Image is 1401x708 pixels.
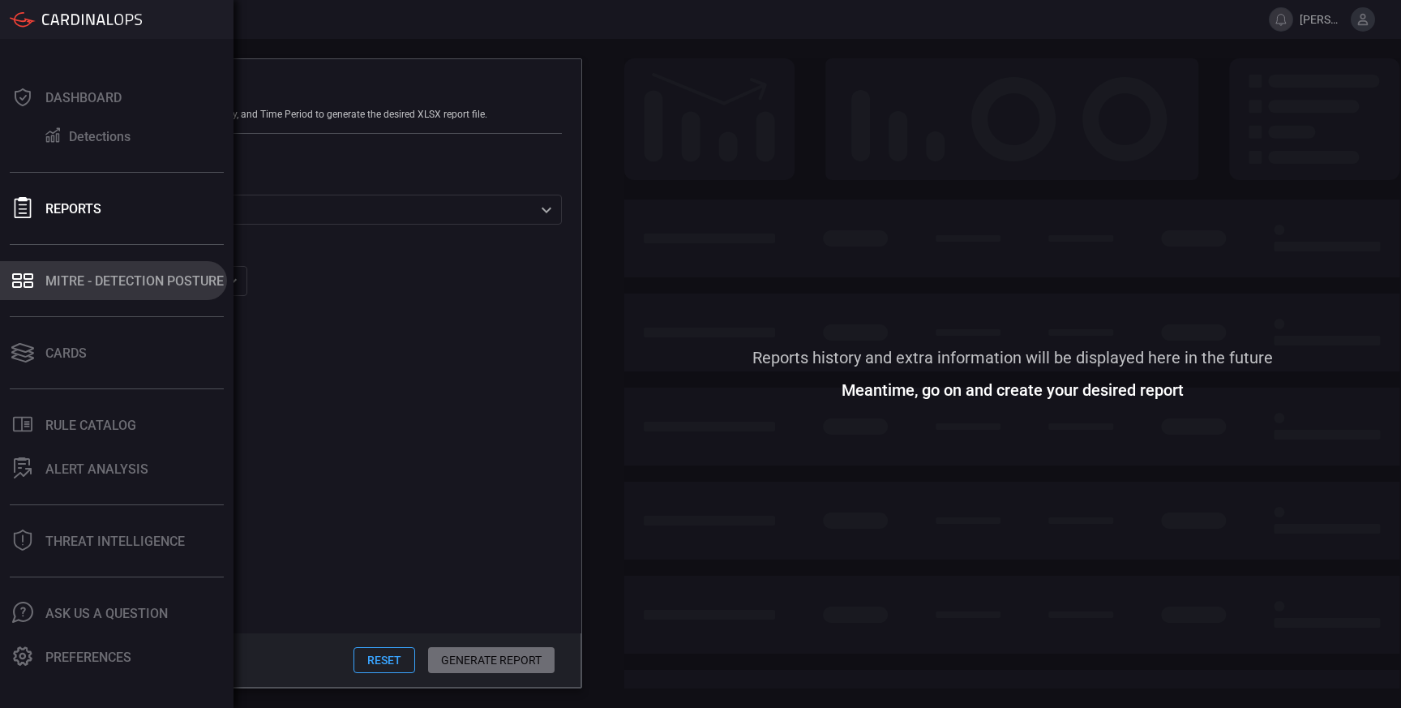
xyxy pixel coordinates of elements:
[45,273,224,289] div: MITRE - Detection Posture
[45,461,148,477] div: ALERT ANALYSIS
[842,384,1184,397] div: Meantime, go on and create your desired report
[85,109,562,120] div: Select Report type, Report Category, and Time Period to generate the desired XLSX report file.
[45,534,185,549] div: Threat Intelligence
[45,201,101,217] div: Reports
[69,129,131,144] div: Detections
[85,173,562,186] div: Report Type
[85,79,562,96] div: Generate Report
[45,418,136,433] div: Rule Catalog
[752,351,1273,364] div: Reports history and extra information will be displayed here in the future
[45,606,168,621] div: Ask Us A Question
[1300,13,1344,26] span: [PERSON_NAME].[PERSON_NAME]
[45,650,131,665] div: Preferences
[45,345,87,361] div: Cards
[45,90,122,105] div: Dashboard
[353,647,415,673] button: Reset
